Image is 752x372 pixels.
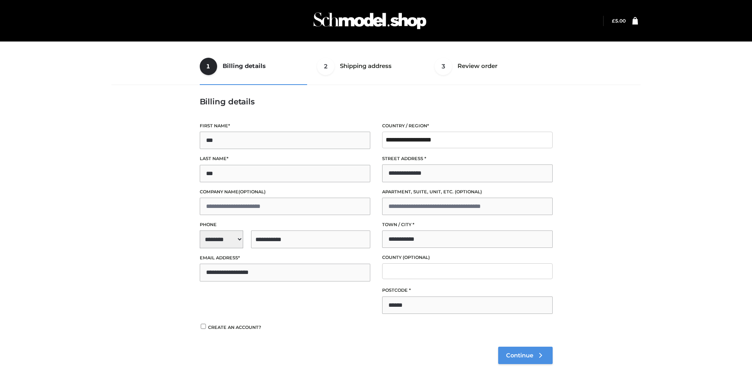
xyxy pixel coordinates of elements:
span: (optional) [403,255,430,260]
input: Create an account? [200,324,207,329]
label: Last name [200,155,370,162]
span: (optional) [455,189,482,194]
label: Town / City [382,221,553,228]
h3: Billing details [200,97,553,106]
a: Continue [498,347,553,364]
label: Apartment, suite, unit, etc. [382,188,553,196]
span: Continue [506,352,533,359]
img: Schmodel Admin 964 [311,5,429,36]
label: County [382,254,553,261]
span: £ [612,18,615,24]
span: (optional) [238,189,266,194]
label: Street address [382,155,553,162]
bdi: 5.00 [612,18,626,24]
label: Postcode [382,287,553,294]
label: Email address [200,254,370,262]
a: £5.00 [612,18,626,24]
label: Phone [200,221,370,228]
label: Company name [200,188,370,196]
span: Create an account? [208,325,261,330]
label: First name [200,122,370,130]
label: Country / Region [382,122,553,130]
